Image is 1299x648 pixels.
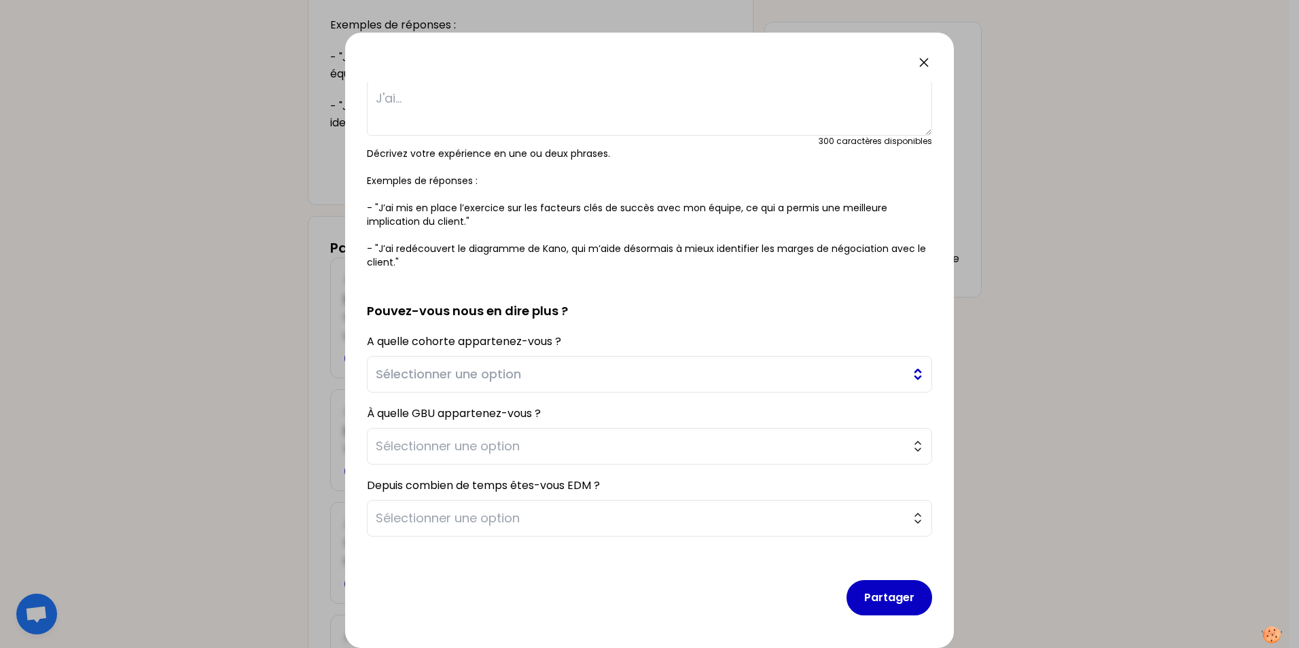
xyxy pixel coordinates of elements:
div: 300 caractères disponibles [819,136,932,147]
button: Sélectionner une option [367,428,932,465]
label: Depuis combien de temps êtes-vous EDM ? [367,478,600,493]
h2: Pouvez-vous nous en dire plus ? [367,280,932,321]
button: Partager [847,580,932,615]
label: A quelle cohorte appartenez-vous ? [367,334,561,349]
label: À quelle GBU appartenez-vous ? [367,406,541,421]
button: Sélectionner une option [367,500,932,537]
p: Décrivez votre expérience en une ou deux phrases. Exemples de réponses : - "J’ai mis en place l’e... [367,147,932,269]
span: Sélectionner une option [376,365,904,384]
button: Sélectionner une option [367,356,932,393]
span: Sélectionner une option [376,437,904,456]
span: Sélectionner une option [376,509,904,528]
